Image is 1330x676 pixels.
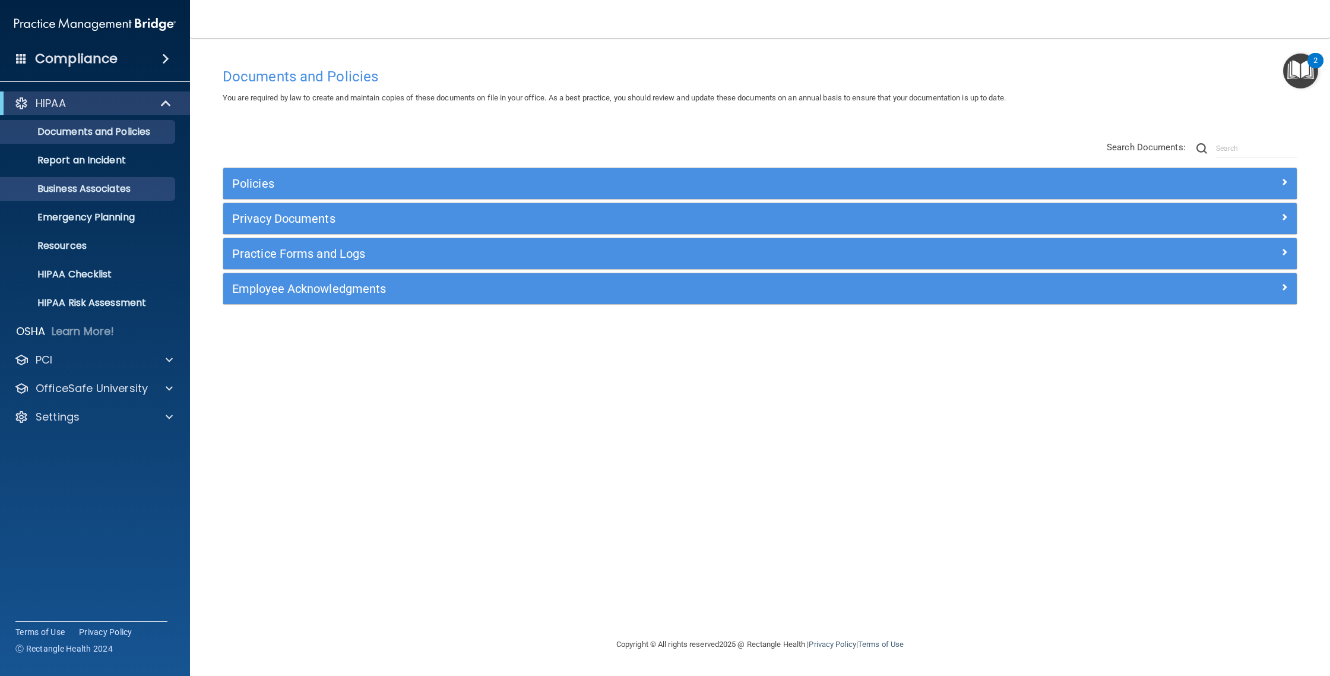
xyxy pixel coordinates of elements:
[52,324,115,339] p: Learn More!
[36,96,66,110] p: HIPAA
[232,279,1288,298] a: Employee Acknowledgments
[1107,142,1186,153] span: Search Documents:
[543,626,977,664] div: Copyright © All rights reserved 2025 @ Rectangle Health | |
[8,268,170,280] p: HIPAA Checklist
[14,96,172,110] a: HIPAA
[36,353,52,367] p: PCI
[1196,143,1207,154] img: ic-search.3b580494.png
[232,212,1019,225] h5: Privacy Documents
[15,626,65,638] a: Terms of Use
[8,154,170,166] p: Report an Incident
[8,240,170,252] p: Resources
[14,381,173,396] a: OfficeSafe University
[232,244,1288,263] a: Practice Forms and Logs
[1216,140,1297,157] input: Search
[1283,53,1318,89] button: Open Resource Center, 2 new notifications
[8,126,170,138] p: Documents and Policies
[8,211,170,223] p: Emergency Planning
[15,643,113,655] span: Ⓒ Rectangle Health 2024
[232,209,1288,228] a: Privacy Documents
[232,174,1288,193] a: Policies
[223,93,1006,102] span: You are required by law to create and maintain copies of these documents on file in your office. ...
[232,282,1019,295] h5: Employee Acknowledgments
[858,640,904,649] a: Terms of Use
[232,177,1019,190] h5: Policies
[14,353,173,367] a: PCI
[8,297,170,309] p: HIPAA Risk Assessment
[14,12,176,36] img: PMB logo
[36,381,148,396] p: OfficeSafe University
[232,247,1019,260] h5: Practice Forms and Logs
[1313,61,1318,76] div: 2
[809,640,856,649] a: Privacy Policy
[79,626,132,638] a: Privacy Policy
[16,324,46,339] p: OSHA
[35,50,118,67] h4: Compliance
[14,410,173,424] a: Settings
[36,410,80,424] p: Settings
[223,69,1297,84] h4: Documents and Policies
[1125,592,1316,639] iframe: Drift Widget Chat Controller
[8,183,170,195] p: Business Associates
